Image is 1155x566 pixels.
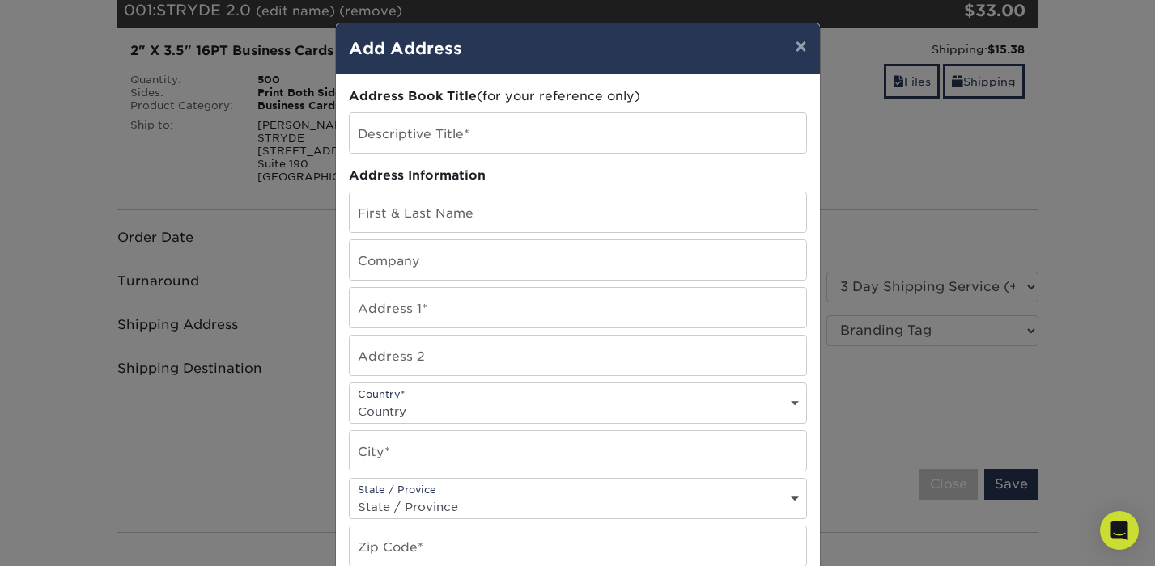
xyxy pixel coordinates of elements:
[1100,511,1139,550] div: Open Intercom Messenger
[349,87,807,106] div: (for your reference only)
[349,36,807,61] h4: Add Address
[349,167,807,185] div: Address Information
[782,23,819,69] button: ×
[349,88,477,103] span: Address Book Title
